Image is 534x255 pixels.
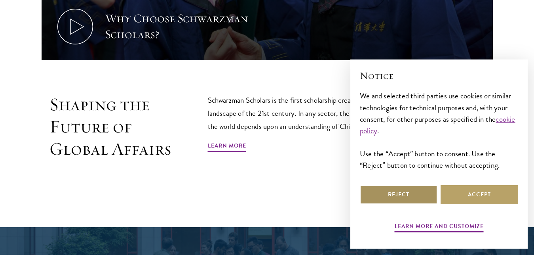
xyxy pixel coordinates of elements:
button: Reject [360,185,437,204]
h2: Shaping the Future of Global Affairs [49,94,172,160]
h2: Notice [360,69,518,82]
button: Learn more and customize [395,221,484,234]
div: Why Choose Schwarzman Scholars? [105,11,251,42]
div: We and selected third parties use cookies or similar technologies for technical purposes and, wit... [360,90,518,171]
button: Accept [441,185,518,204]
a: cookie policy [360,113,515,136]
p: Schwarzman Scholars is the first scholarship created to respond to the geopolitical landscape of ... [208,94,457,133]
a: Learn More [208,141,246,153]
